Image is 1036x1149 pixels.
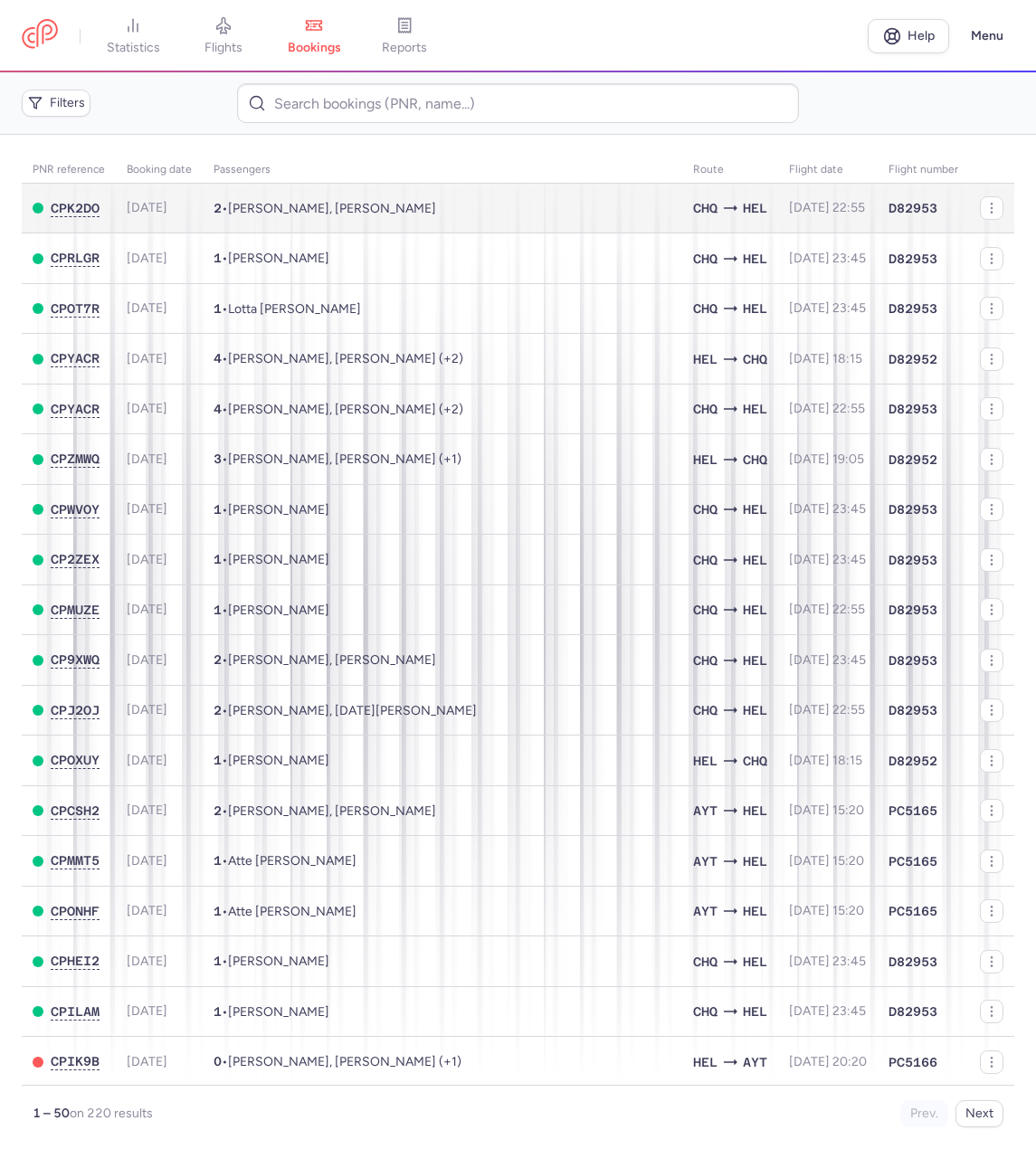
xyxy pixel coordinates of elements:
span: flights [204,40,242,56]
span: CPYACR [51,351,100,366]
span: AYT [743,1052,767,1072]
span: D82953 [889,701,937,719]
span: HEL [743,600,767,620]
span: Andrey PISKUNOV, Evgeniia SAFRONOVA, Zakhar PISKUNOV, Mariia PISKUNOVA [228,351,463,366]
button: CPOXUY [51,753,100,768]
span: [DATE] 18:15 [789,351,862,366]
span: [DATE] [127,1054,167,1069]
span: HEL [743,249,767,269]
button: CPMUZE [51,603,100,618]
a: reports [359,16,450,56]
span: D82952 [889,451,937,469]
span: Joni PAAVOLA, Johanna PAAVOLA [228,652,436,668]
span: Oleh LEHKYI [228,954,329,969]
span: CPJ2OJ [51,703,100,717]
span: CPMMT5 [51,853,100,868]
span: [DATE] 23:45 [789,954,866,969]
span: • [214,351,463,366]
span: [DATE] [127,702,167,717]
span: [DATE] 23:45 [789,652,866,668]
span: D82953 [889,953,937,971]
span: [DATE] [127,451,167,467]
button: CPOT7R [51,301,100,317]
span: HEL [693,349,718,369]
span: CPK2DO [51,201,100,215]
span: D82953 [889,199,937,217]
span: 4 [214,402,222,416]
span: CPWVOY [51,502,100,517]
span: Filters [50,96,85,110]
a: bookings [269,16,359,56]
span: 3 [214,451,222,466]
span: Markus HILTUNEN [228,753,329,768]
span: CPHEI2 [51,954,100,968]
button: CPK2DO [51,201,100,216]
span: 2 [214,803,222,818]
span: [DATE] 23:45 [789,552,866,567]
span: Kristina MAKALAINEN, Wilma Olivia MAKALAINEN, Walter Stas MAKALAINEN [228,1054,461,1069]
button: CP2ZEX [51,552,100,567]
span: • [214,451,461,467]
span: [DATE] 22:55 [789,401,865,416]
span: CHQ [743,450,767,470]
span: 4 [214,351,222,366]
a: statistics [88,16,178,56]
span: • [214,803,436,819]
span: Andrey PISKUNOV, Evgeniia SAFRONOVA, Zakhar PISKUNOV, Mariia PISKUNOVA [228,402,463,417]
button: CPILAM [51,1004,100,1020]
button: Menu [960,19,1014,53]
span: CHQ [693,700,718,720]
span: Roman ZHIGUN [228,552,329,567]
span: • [214,502,329,518]
span: PC5165 [889,852,937,870]
span: CPYACR [51,402,100,416]
span: D82953 [889,551,937,569]
span: CPZMWQ [51,451,100,466]
button: Prev. [900,1100,948,1127]
span: [DATE] 22:55 [789,702,865,717]
span: • [214,703,477,718]
span: statistics [107,40,160,56]
span: [DATE] [127,853,167,869]
span: D82953 [889,500,937,518]
span: CHQ [693,299,718,318]
span: [DATE] [127,903,167,918]
span: • [214,402,463,417]
span: [DATE] [127,753,167,768]
span: 1 [214,753,222,767]
button: CPRLGR [51,251,100,266]
th: flight date [778,157,878,184]
th: Flight number [878,157,969,184]
button: CPMMT5 [51,853,100,869]
span: 0 [214,1054,222,1068]
span: [DATE] [127,1003,167,1019]
span: HEL [743,1002,767,1021]
span: • [214,201,436,216]
span: Anni KARHU [228,1004,329,1020]
span: 1 [214,954,222,968]
span: [DATE] 23:45 [789,251,866,266]
span: [DATE] [127,652,167,668]
span: 2 [214,703,222,717]
span: [DATE] 20:20 [789,1054,867,1069]
span: CPOXUY [51,753,100,767]
button: Filters [22,90,90,117]
span: Lotta KNUUTILA [228,301,361,317]
span: CHQ [693,1002,718,1021]
span: CHQ [693,952,718,972]
span: Selma KASITTULA, Peppiina SCHMIDT [228,201,436,216]
a: Help [868,19,949,53]
span: [DATE] 19:05 [789,451,864,467]
span: D82953 [889,651,937,669]
span: Georgios VERNADAKIS, Eleni GRYPAIOU, Iosif VERNADAKIS [228,451,461,467]
span: 1 [214,603,222,617]
span: [DATE] 15:20 [789,853,864,869]
span: • [214,652,436,668]
span: 1 [214,904,222,918]
span: Natalie KEINONEN, Noel KEINONEN [228,703,477,718]
span: [DATE] [127,200,167,215]
button: CPHEI2 [51,954,100,969]
span: 1 [214,301,222,316]
span: • [214,552,329,567]
span: D82952 [889,752,937,770]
